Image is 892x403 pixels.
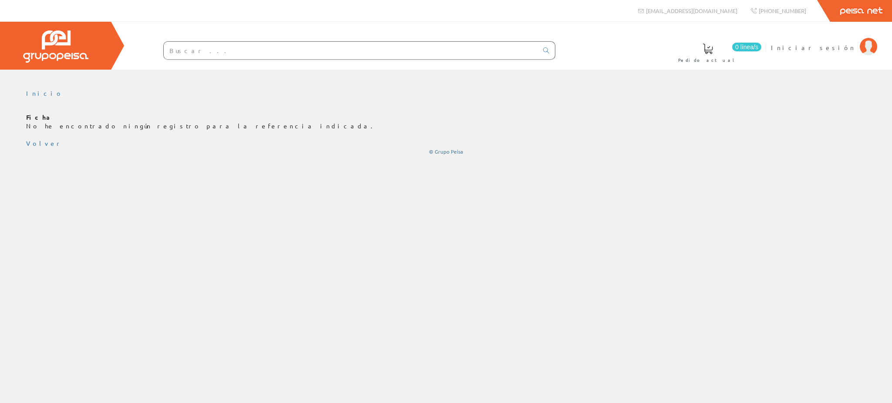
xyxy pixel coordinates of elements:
[771,43,855,52] span: Iniciar sesión
[23,30,88,63] img: Grupo Peisa
[759,7,806,14] span: [PHONE_NUMBER]
[678,56,737,64] span: Pedido actual
[26,113,54,121] b: Ficha
[646,7,737,14] span: [EMAIL_ADDRESS][DOMAIN_NAME]
[26,89,63,97] a: Inicio
[164,42,538,59] input: Buscar ...
[732,43,761,51] span: 0 línea/s
[771,36,877,44] a: Iniciar sesión
[26,148,866,155] div: © Grupo Peisa
[26,113,866,131] p: No he encontrado ningún registro para la referencia indicada.
[26,139,63,147] a: Volver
